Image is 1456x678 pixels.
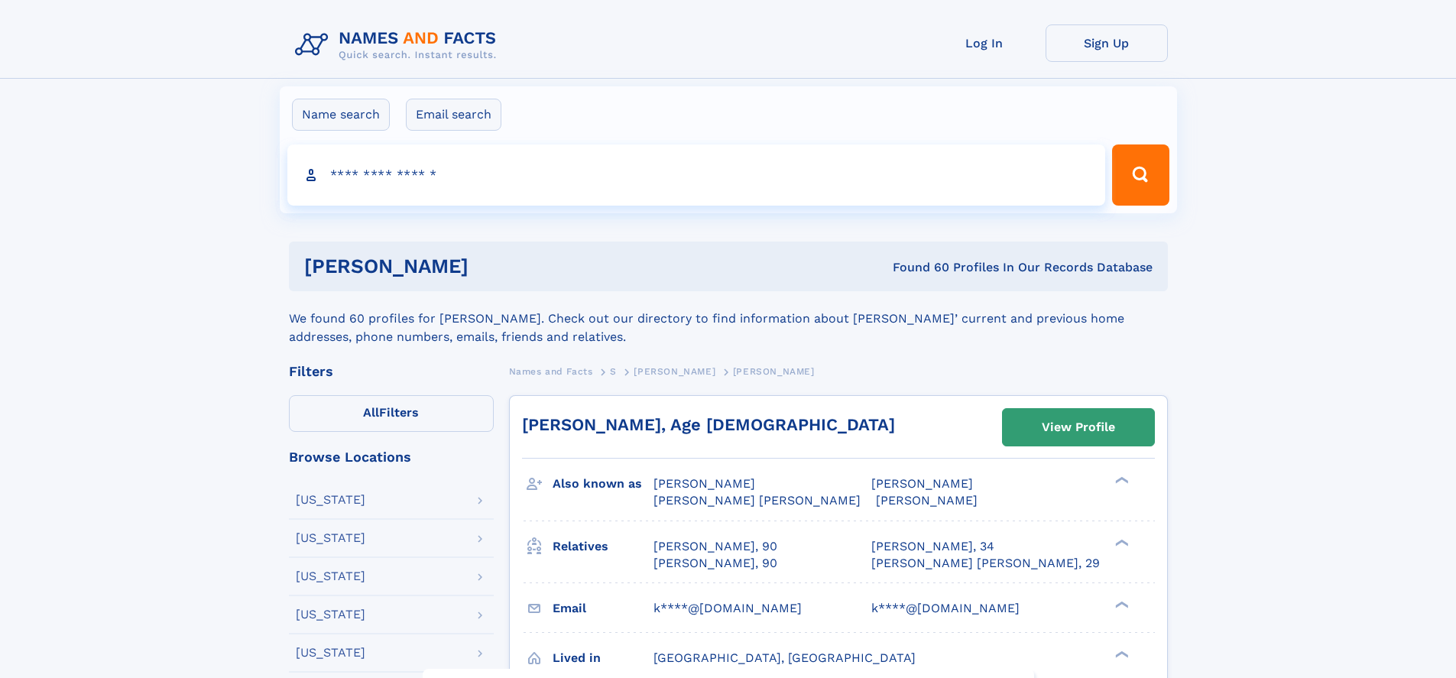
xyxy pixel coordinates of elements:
span: [PERSON_NAME] [PERSON_NAME] [653,493,861,508]
button: Search Button [1112,144,1169,206]
span: S [610,366,617,377]
div: ❯ [1111,475,1130,485]
span: [PERSON_NAME] [733,366,815,377]
span: [PERSON_NAME] [634,366,715,377]
div: ❯ [1111,649,1130,659]
input: search input [287,144,1106,206]
div: ❯ [1111,599,1130,609]
label: Name search [292,99,390,131]
div: [US_STATE] [296,494,365,506]
a: [PERSON_NAME] [PERSON_NAME], 29 [871,555,1100,572]
div: [US_STATE] [296,570,365,582]
div: We found 60 profiles for [PERSON_NAME]. Check out our directory to find information about [PERSON... [289,291,1168,346]
span: [PERSON_NAME] [653,476,755,491]
div: Filters [289,365,494,378]
a: [PERSON_NAME], 90 [653,538,777,555]
span: [PERSON_NAME] [876,493,978,508]
a: S [610,362,617,381]
span: [PERSON_NAME] [871,476,973,491]
img: Logo Names and Facts [289,24,509,66]
h3: Lived in [553,645,653,671]
a: [PERSON_NAME], Age [DEMOGRAPHIC_DATA] [522,415,895,434]
div: View Profile [1042,410,1115,445]
a: [PERSON_NAME], 34 [871,538,994,555]
div: [US_STATE] [296,608,365,621]
a: Log In [923,24,1046,62]
h3: Relatives [553,534,653,560]
a: Sign Up [1046,24,1168,62]
span: All [363,405,379,420]
a: View Profile [1003,409,1154,446]
div: ❯ [1111,537,1130,547]
div: [US_STATE] [296,647,365,659]
a: Names and Facts [509,362,593,381]
h3: Also known as [553,471,653,497]
label: Filters [289,395,494,432]
label: Email search [406,99,501,131]
span: [GEOGRAPHIC_DATA], [GEOGRAPHIC_DATA] [653,650,916,665]
a: [PERSON_NAME] [634,362,715,381]
div: Browse Locations [289,450,494,464]
div: Found 60 Profiles In Our Records Database [680,259,1153,276]
div: [US_STATE] [296,532,365,544]
h3: Email [553,595,653,621]
a: [PERSON_NAME], 90 [653,555,777,572]
h1: [PERSON_NAME] [304,257,681,276]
